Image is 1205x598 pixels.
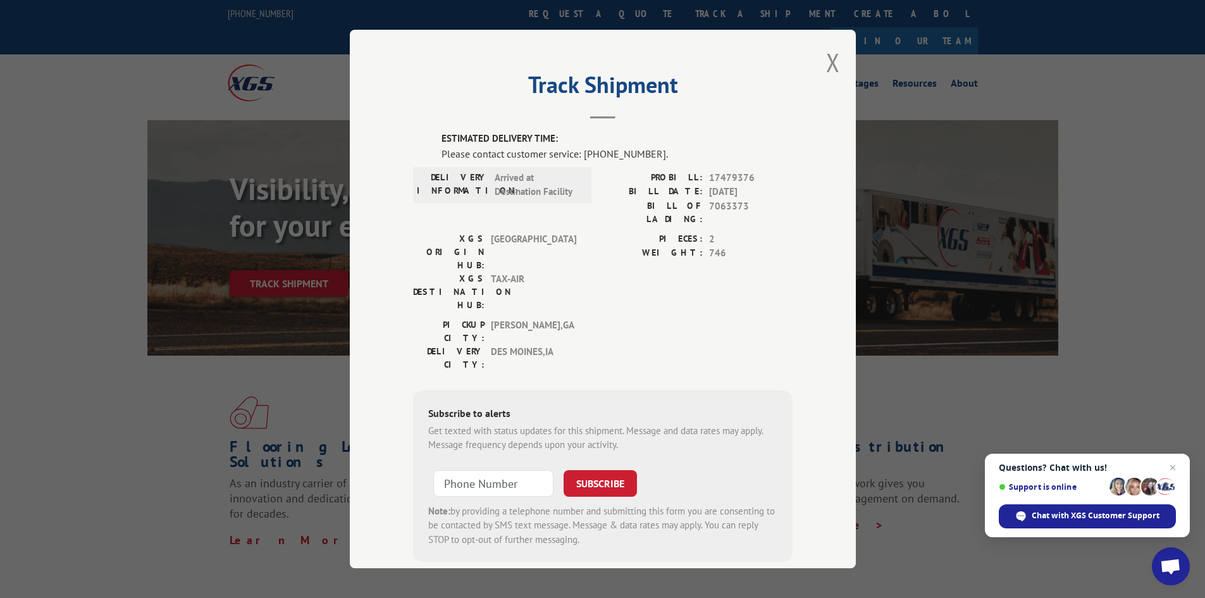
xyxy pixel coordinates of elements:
[491,318,576,345] span: [PERSON_NAME] , GA
[1032,510,1159,521] span: Chat with XGS Customer Support
[709,232,793,247] span: 2
[491,272,576,312] span: TAX-AIR
[603,171,703,185] label: PROBILL:
[413,272,485,312] label: XGS DESTINATION HUB:
[709,185,793,199] span: [DATE]
[428,505,450,517] strong: Note:
[999,504,1176,528] div: Chat with XGS Customer Support
[603,185,703,199] label: BILL DATE:
[495,171,580,199] span: Arrived at Destination Facility
[709,199,793,226] span: 7063373
[413,76,793,100] h2: Track Shipment
[428,424,777,452] div: Get texted with status updates for this shipment. Message and data rates may apply. Message frequ...
[709,246,793,261] span: 746
[433,470,553,497] input: Phone Number
[491,232,576,272] span: [GEOGRAPHIC_DATA]
[999,482,1105,492] span: Support is online
[413,345,485,371] label: DELIVERY CITY:
[442,132,793,146] label: ESTIMATED DELIVERY TIME:
[1165,460,1180,475] span: Close chat
[1152,547,1190,585] div: Open chat
[428,504,777,547] div: by providing a telephone number and submitting this form you are consenting to be contacted by SM...
[999,463,1176,473] span: Questions? Chat with us!
[491,345,576,371] span: DES MOINES , IA
[564,470,637,497] button: SUBSCRIBE
[603,232,703,247] label: PIECES:
[428,406,777,424] div: Subscribe to alerts
[442,146,793,161] div: Please contact customer service: [PHONE_NUMBER].
[603,246,703,261] label: WEIGHT:
[709,171,793,185] span: 17479376
[413,318,485,345] label: PICKUP CITY:
[417,171,488,199] label: DELIVERY INFORMATION:
[826,46,840,79] button: Close modal
[603,199,703,226] label: BILL OF LADING:
[413,232,485,272] label: XGS ORIGIN HUB:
